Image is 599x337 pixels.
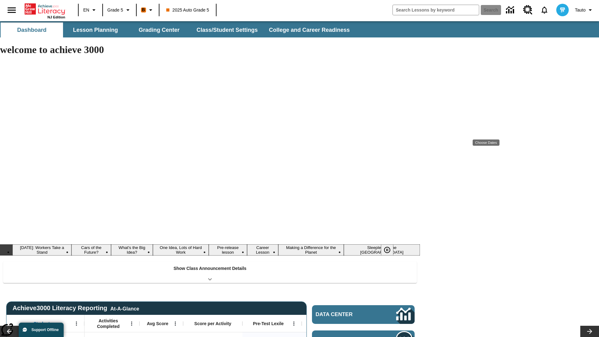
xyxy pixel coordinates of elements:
button: Profile/Settings [572,4,597,16]
span: 2025 Auto Grade 5 [166,7,209,13]
span: Grade 5 [107,7,123,13]
span: Support Offline [32,328,59,332]
button: Class/Student Settings [192,22,263,37]
span: B [142,6,145,14]
button: Dashboard [1,22,63,37]
button: Slide 1 Labor Day: Workers Take a Stand [12,244,71,256]
img: avatar image [556,4,569,16]
button: Slide 3 What's the Big Idea? [111,244,153,256]
button: Language: EN, Select a language [80,4,100,16]
span: EN [83,7,89,13]
button: Boost Class color is orange. Change class color [139,4,157,16]
span: Tauto [575,7,586,13]
span: Student [34,321,50,326]
button: Slide 8 Sleepless in the Animal Kingdom [344,244,420,256]
a: Home [25,3,65,15]
button: Grading Center [128,22,190,37]
input: search field [393,5,479,15]
p: Show Class Announcement Details [173,265,246,272]
div: Home [25,2,65,19]
button: Select a new avatar [553,2,572,18]
button: Open side menu [2,1,21,19]
a: Data Center [502,2,519,19]
button: Slide 5 Pre-release lesson [209,244,247,256]
div: Choose Dates [473,139,499,146]
span: Data Center [316,311,375,318]
button: Slide 2 Cars of the Future? [71,244,111,256]
button: Grade: Grade 5, Select a grade [105,4,134,16]
a: Notifications [536,2,553,18]
span: Score per Activity [194,321,231,326]
button: Open Menu [171,319,180,328]
span: Activities Completed [88,318,129,329]
button: Slide 7 Making a Difference for the Planet [278,244,344,256]
button: Slide 6 Career Lesson [247,244,278,256]
button: Pause [381,244,393,256]
button: College and Career Readiness [264,22,355,37]
button: Open Menu [127,319,136,328]
button: Open Menu [289,319,299,328]
span: Achieve3000 Literacy Reporting [12,305,139,312]
button: Open Menu [72,319,81,328]
button: Support Offline [19,323,64,337]
a: Resource Center, Will open in new tab [519,2,536,18]
span: NJ Edition [47,15,65,19]
div: Pause [381,244,400,256]
div: At-A-Glance [110,305,139,312]
span: Pre-Test Lexile [253,321,284,326]
div: Show Class Announcement Details [3,261,417,283]
a: Data Center [312,305,415,324]
button: Lesson carousel, Next [580,326,599,337]
span: Avg Score [147,321,168,326]
button: Slide 4 One Idea, Lots of Hard Work [153,244,209,256]
button: Lesson Planning [64,22,127,37]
